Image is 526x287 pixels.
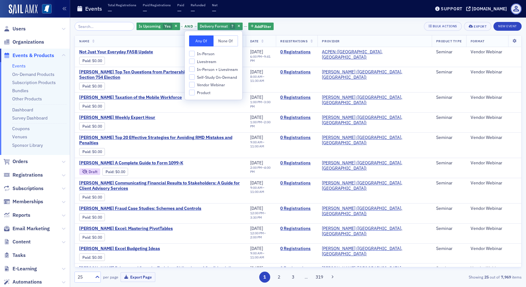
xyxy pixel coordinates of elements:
[3,265,37,272] a: E-Learning
[436,246,462,252] div: Seminar
[189,74,195,80] input: Self-Study On-Demand
[92,235,102,240] span: $0.00
[92,58,102,63] span: $0.00
[250,100,272,108] div: –
[474,25,487,28] div: Export
[82,124,90,129] a: Paid
[13,158,28,165] span: Orders
[250,114,263,120] span: [DATE]
[433,24,457,28] div: Bulk Actions
[3,25,26,32] a: Users
[92,215,102,220] span: $0.00
[92,195,102,199] span: $0.00
[322,39,339,43] span: Provider
[13,252,26,259] span: Tasks
[79,102,105,110] div: Paid: 0 - $0
[177,7,182,14] span: —
[436,69,462,75] div: Seminar
[250,231,272,239] div: –
[3,172,43,178] a: Registrations
[143,3,171,7] p: Paid Registrations
[471,226,517,231] div: Vendor Webinar
[79,226,184,231] span: Surgent's Excel: Mastering PivotTables
[79,253,105,261] div: Paid: 0 - $0
[3,238,31,245] a: Content
[12,63,26,69] a: Events
[250,100,271,108] time: 3:00 PM
[79,194,105,201] div: Paid: 0 - $0
[322,135,427,146] a: [PERSON_NAME] ([GEOGRAPHIC_DATA], [GEOGRAPHIC_DATA])
[231,24,233,29] span: ?
[471,69,517,75] div: Vendor Webinar
[250,186,272,194] div: –
[121,272,155,282] button: Export Page
[250,120,262,124] time: 1:00 PM
[250,49,263,55] span: [DATE]
[79,39,89,43] span: Name
[314,272,325,283] button: 319
[322,115,427,126] span: Surgent (Radnor, PA)
[280,266,313,271] a: 0 Registrations
[82,84,90,88] a: Paid
[79,160,184,166] span: Surgent's A Complete Guide to Form 1099-K
[483,274,490,280] strong: 25
[436,49,462,55] div: Seminar
[322,206,427,217] a: [PERSON_NAME] ([GEOGRAPHIC_DATA], [GEOGRAPHIC_DATA])
[12,142,43,148] a: Sponsor Library
[322,226,427,237] a: [PERSON_NAME] ([GEOGRAPHIC_DATA], [GEOGRAPHIC_DATA])
[322,95,427,106] a: [PERSON_NAME] ([GEOGRAPHIC_DATA], [GEOGRAPHIC_DATA])
[250,120,271,128] time: 2:00 PM
[250,180,263,186] span: [DATE]
[322,160,427,171] span: Surgent (Radnor, PA)
[250,144,264,148] time: 11:00 AM
[79,135,241,146] a: [PERSON_NAME] Top 20 Effective Strategies for Avoiding RMD Mistakes and Penalties
[189,66,238,72] label: In-Person + Livestream
[436,226,462,231] div: Seminar
[322,180,427,191] span: Surgent (Radnor, PA)
[103,274,118,280] label: per page
[9,4,38,14] img: SailAMX
[38,4,52,15] a: View Homepage
[189,51,195,56] input: In-Person
[280,226,313,231] a: 0 Registrations
[471,266,517,271] div: Vendor Webinar
[85,5,102,13] h1: Events
[189,66,195,72] input: In-Person + Livestream
[212,3,218,7] p: Net
[280,180,313,186] a: 0 Registrations
[322,115,427,126] a: [PERSON_NAME] ([GEOGRAPHIC_DATA], [GEOGRAPHIC_DATA])
[250,205,263,211] span: [DATE]
[79,148,105,156] div: Paid: 0 - $0
[214,35,238,46] button: None Of
[189,90,238,95] label: Product
[471,246,517,252] div: Vendor Webinar
[436,95,462,100] div: Seminar
[436,206,462,211] div: Seminar
[82,58,90,63] a: Paid
[280,49,313,55] a: 0 Registrations
[12,126,30,131] a: Coupons
[189,51,238,56] label: In-Person
[197,67,238,72] span: In-Person + Livestream
[250,255,264,259] time: 11:00 AM
[82,255,92,260] span: :
[13,185,44,192] span: Subscriptions
[197,75,237,80] span: Self-Study On-Demand
[108,3,136,7] p: Total Registrations
[79,57,105,64] div: Paid: 0 - $0
[79,115,184,120] span: Surgent's Weekly Expert Hour
[471,95,517,100] div: Vendor Webinar
[436,180,462,186] div: Seminar
[139,24,161,29] span: Is Upcoming
[250,251,272,259] div: –
[322,135,427,146] span: Surgent (Radnor, PA)
[250,251,262,255] time: 9:00 AM
[13,225,50,232] span: Email Marketing
[259,272,270,283] button: 1
[3,39,44,45] a: Organizations
[79,82,105,90] div: Paid: 0 - $0
[3,198,43,205] a: Memberships
[436,135,462,141] div: Seminar
[13,25,26,32] span: Users
[471,160,517,166] div: Vendor Webinar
